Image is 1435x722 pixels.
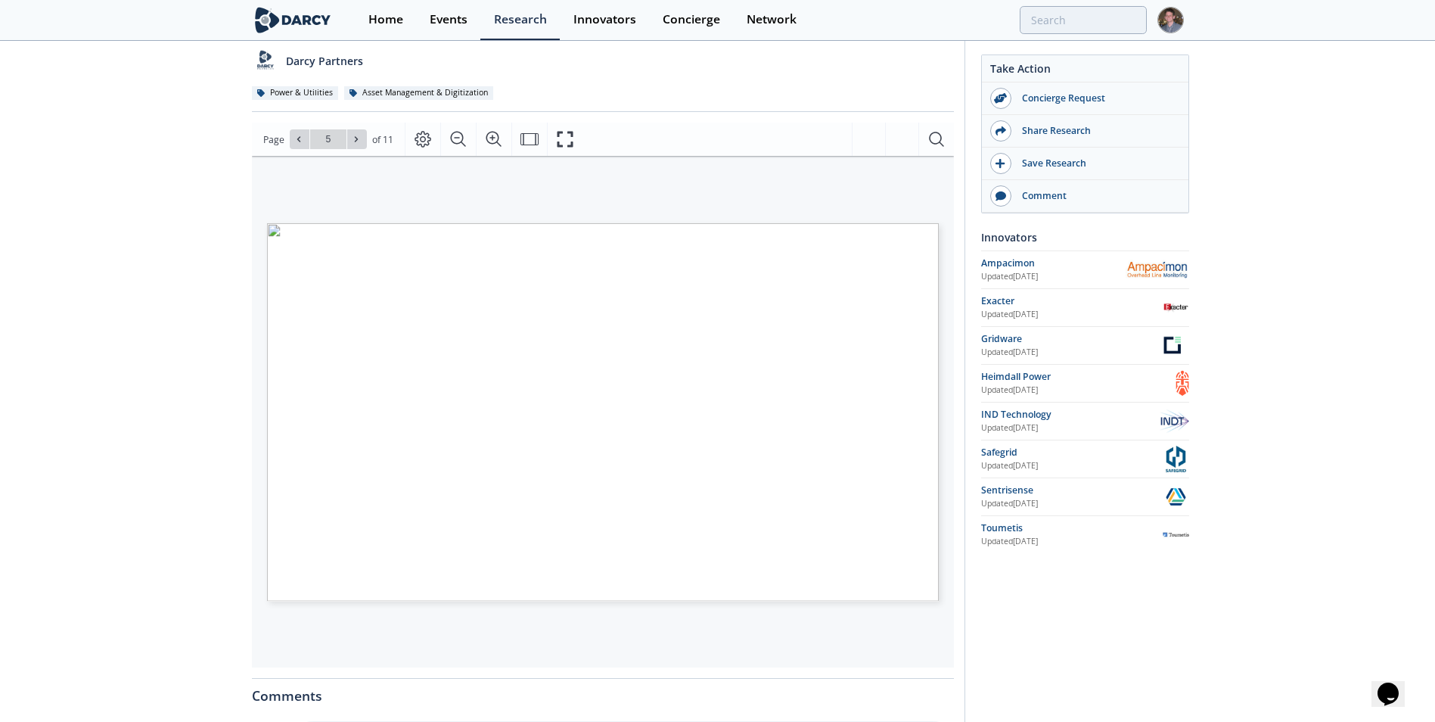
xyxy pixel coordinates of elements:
img: Safegrid [1163,446,1189,472]
div: Heimdall Power [981,370,1176,384]
a: Heimdall Power Updated[DATE] Heimdall Power [981,370,1189,397]
div: Innovators [573,14,636,26]
div: Save Research [1011,157,1181,170]
div: Updated [DATE] [981,498,1163,510]
div: Share Research [1011,124,1181,138]
p: Darcy Partners [286,53,363,69]
a: Sentrisense Updated[DATE] Sentrisense [981,484,1189,510]
div: Research [494,14,547,26]
div: Updated [DATE] [981,460,1163,472]
div: Updated [DATE] [981,536,1163,548]
img: logo-wide.svg [252,7,334,33]
img: Ampacimon [1126,257,1189,282]
a: Safegrid Updated[DATE] Safegrid [981,446,1189,472]
div: IND Technology [981,408,1157,422]
div: Updated [DATE] [981,271,1126,283]
img: Sentrisense [1163,484,1189,510]
input: Advanced Search [1020,6,1147,34]
a: Toumetis Updated[DATE] Toumetis [981,521,1189,548]
div: Power & Utilities [252,86,339,100]
div: Innovators [981,224,1189,251]
a: Ampacimon Updated[DATE] Ampacimon [981,257,1189,283]
img: Toumetis [1163,521,1189,548]
div: Take Action [982,61,1188,82]
div: Safegrid [981,446,1163,459]
div: Comments [252,679,954,703]
div: Toumetis [981,521,1163,535]
div: Ampacimon [981,257,1126,270]
iframe: chat widget [1371,661,1420,707]
div: Updated [DATE] [981,384,1176,397]
img: Gridware [1157,332,1189,359]
img: Profile [1157,7,1184,33]
a: Gridware Updated[DATE] Gridware [981,332,1189,359]
div: Events [430,14,467,26]
div: Sentrisense [981,484,1163,497]
div: Updated [DATE] [981,309,1163,321]
div: Exacter [981,294,1163,308]
div: Home [368,14,403,26]
div: Network [747,14,797,26]
a: Exacter Updated[DATE] Exacter [981,294,1189,321]
div: Asset Management & Digitization [344,86,494,100]
div: Updated [DATE] [981,347,1157,359]
img: IND Technology [1157,408,1189,434]
div: Concierge [663,14,720,26]
div: Concierge Request [1011,92,1181,105]
img: Exacter [1163,294,1189,321]
a: IND Technology Updated[DATE] IND Technology [981,408,1189,434]
div: Gridware [981,332,1157,346]
div: Updated [DATE] [981,422,1157,434]
img: Heimdall Power [1176,370,1189,397]
div: Comment [1011,189,1181,203]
